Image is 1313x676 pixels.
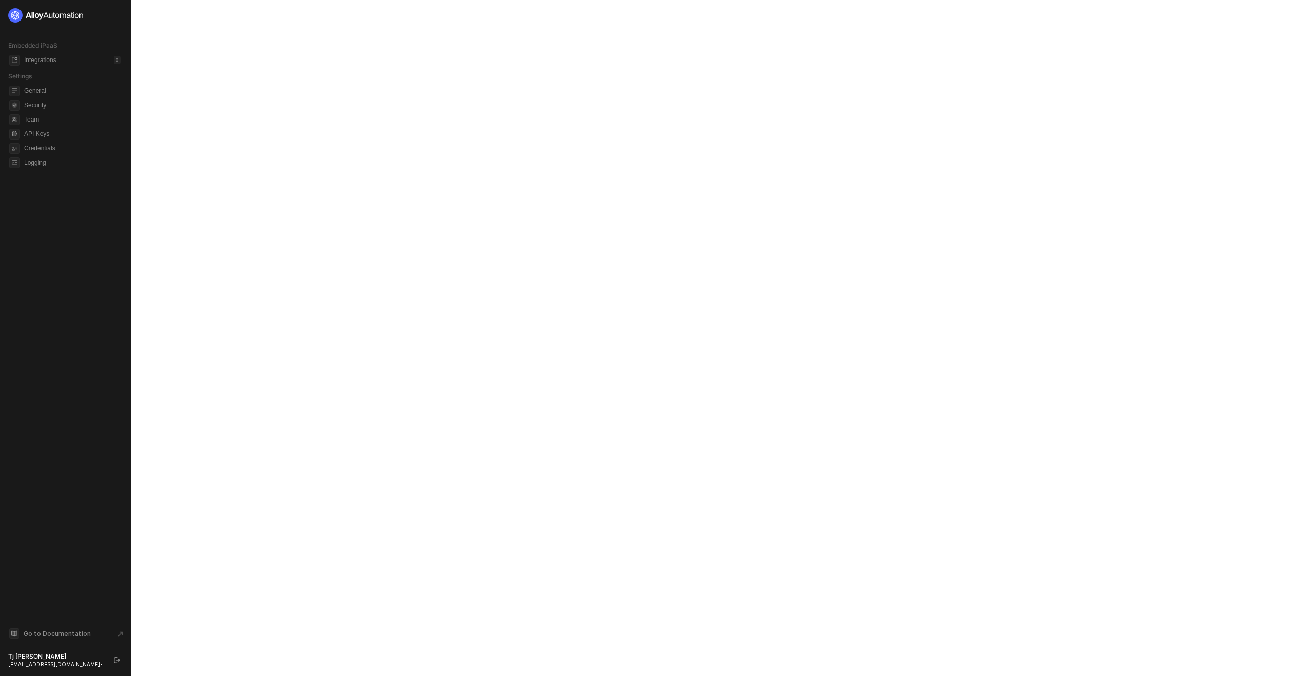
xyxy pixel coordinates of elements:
[9,143,20,154] span: credentials
[24,629,91,638] span: Go to Documentation
[9,157,20,168] span: logging
[114,56,121,64] div: 0
[9,628,19,639] span: documentation
[24,156,121,169] span: Logging
[8,661,105,668] div: [EMAIL_ADDRESS][DOMAIN_NAME] •
[24,56,56,65] div: Integrations
[24,85,121,97] span: General
[24,99,121,111] span: Security
[9,55,20,66] span: integrations
[8,652,105,661] div: Tj [PERSON_NAME]
[8,627,123,640] a: Knowledge Base
[9,100,20,111] span: security
[24,113,121,126] span: Team
[9,129,20,140] span: api-key
[8,8,84,23] img: logo
[24,142,121,154] span: Credentials
[114,657,120,663] span: logout
[115,629,126,639] span: document-arrow
[9,86,20,96] span: general
[8,42,57,49] span: Embedded iPaaS
[24,128,121,140] span: API Keys
[9,114,20,125] span: team
[8,72,32,80] span: Settings
[8,8,123,23] a: logo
